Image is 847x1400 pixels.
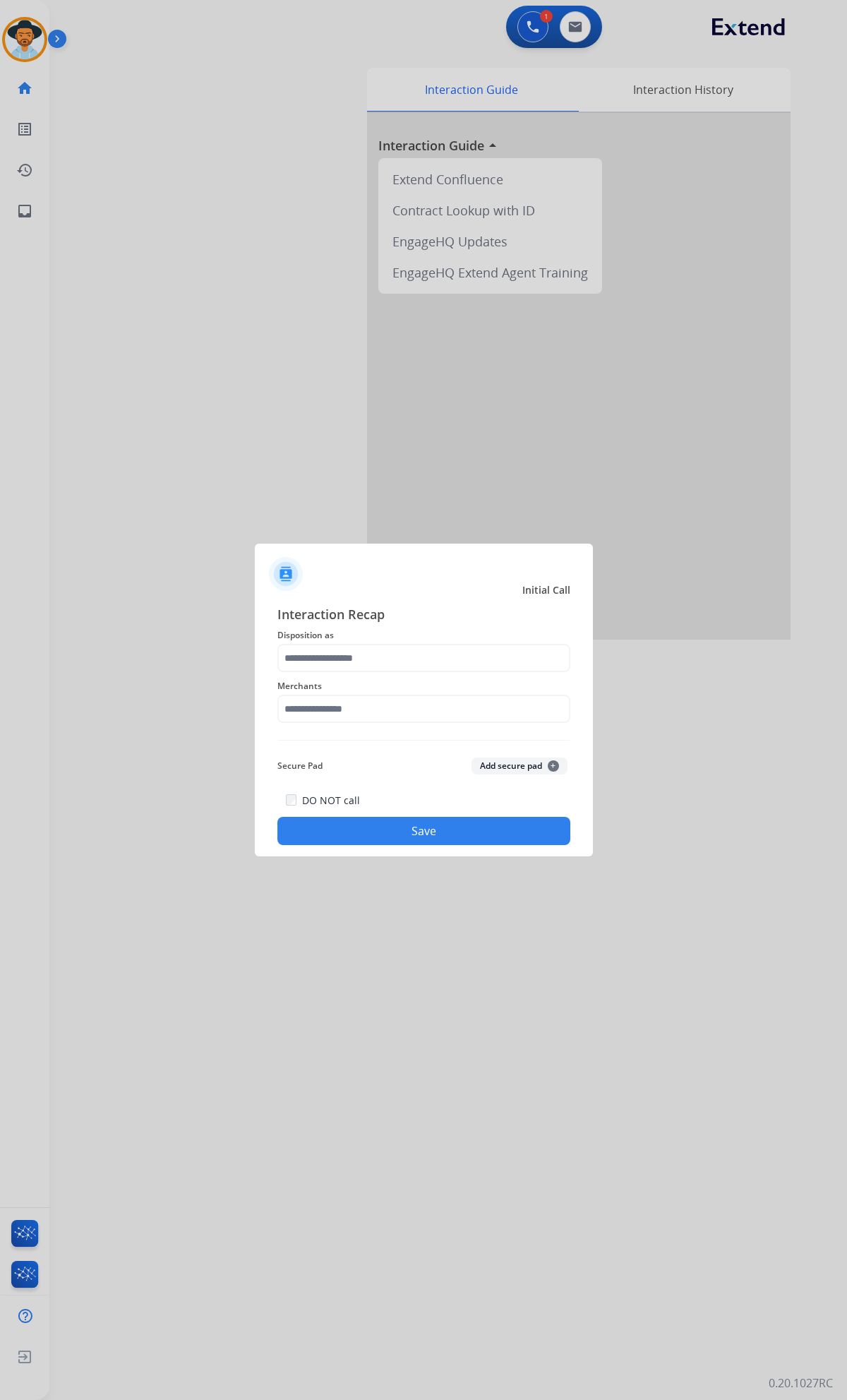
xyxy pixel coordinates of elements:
button: Add secure pad+ [471,758,567,774]
p: 0.20.1027RC [769,1375,833,1392]
span: Merchants [277,678,570,695]
label: DO NOT call [302,794,360,808]
button: Save [277,817,570,845]
img: contactIcon [269,557,303,591]
span: Interaction Recap [277,604,570,627]
span: Secure Pad [277,758,323,774]
span: Initial Call [522,583,570,597]
span: + [548,760,559,772]
span: Disposition as [277,627,570,644]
